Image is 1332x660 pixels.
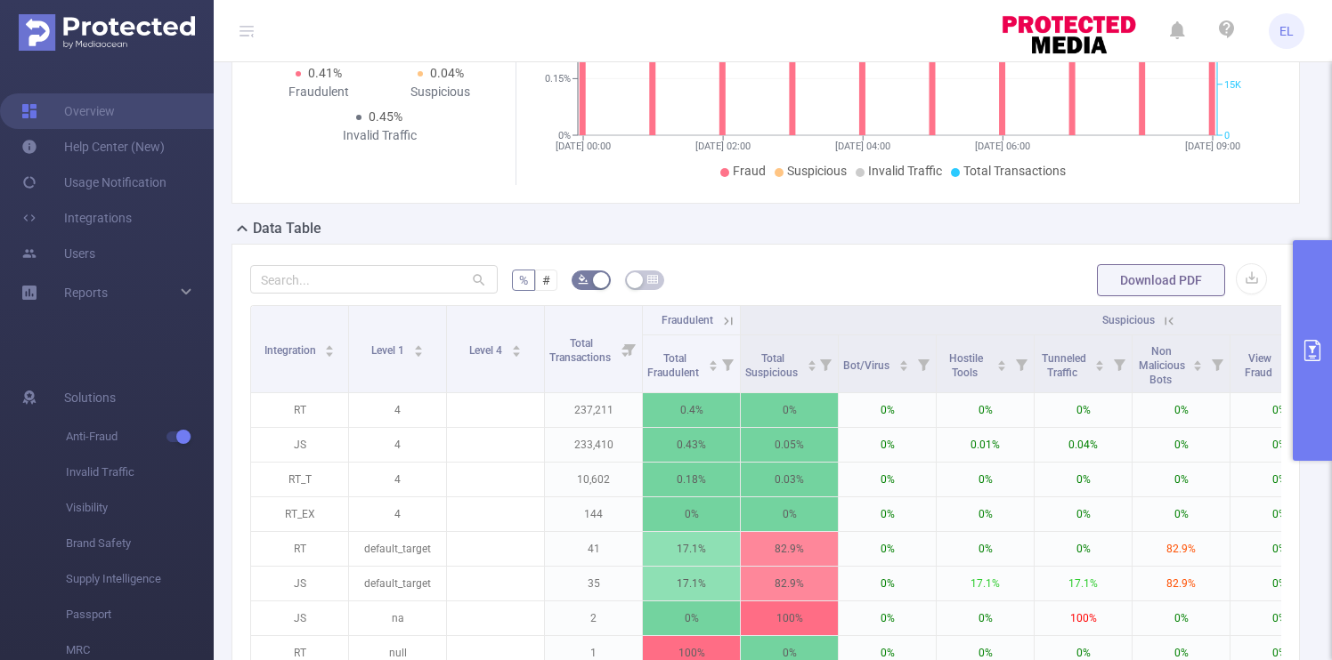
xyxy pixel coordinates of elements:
[511,342,521,348] i: icon: caret-up
[1133,497,1230,531] p: 0%
[21,165,166,200] a: Usage Notification
[1035,497,1132,531] p: 0%
[745,352,800,379] span: Total Suspicious
[733,164,766,178] span: Fraud
[545,497,642,531] p: 144
[66,526,214,561] span: Brand Safety
[253,218,321,239] h2: Data Table
[1230,567,1328,600] p: 0%
[1279,13,1294,49] span: EL
[898,364,908,369] i: icon: caret-down
[349,567,446,600] p: default_target
[1230,428,1328,462] p: 0%
[843,359,892,372] span: Bot/Virus
[1097,264,1225,296] button: Download PDF
[251,393,348,427] p: RT
[325,350,335,355] i: icon: caret-down
[708,364,718,369] i: icon: caret-down
[643,532,740,566] p: 17.1%
[807,358,816,363] i: icon: caret-up
[545,463,642,496] p: 10,602
[349,428,446,462] p: 4
[430,66,464,80] span: 0.04%
[251,428,348,462] p: JS
[1245,352,1275,379] span: View Fraud
[1192,358,1203,368] div: Sort
[325,342,335,348] i: icon: caret-up
[643,428,740,462] p: 0.43%
[1035,567,1132,600] p: 17.1%
[545,74,571,85] tspan: 0.15%
[413,342,423,348] i: icon: caret-up
[1133,393,1230,427] p: 0%
[257,83,379,101] div: Fraudulent
[708,358,718,363] i: icon: caret-up
[1193,364,1203,369] i: icon: caret-down
[1035,393,1132,427] p: 0%
[1133,567,1230,600] p: 82.9%
[349,532,446,566] p: default_target
[647,352,702,379] span: Total Fraudulent
[251,497,348,531] p: RT_EX
[1009,335,1034,392] i: Filter menu
[741,532,838,566] p: 82.9%
[695,141,751,152] tspan: [DATE] 02:00
[715,335,740,392] i: Filter menu
[264,344,319,357] span: Integration
[741,601,838,635] p: 100%
[545,532,642,566] p: 41
[997,364,1007,369] i: icon: caret-down
[1035,601,1132,635] p: 100%
[319,126,441,145] div: Invalid Traffic
[835,141,890,152] tspan: [DATE] 04:00
[787,164,847,178] span: Suspicious
[1107,335,1132,392] i: Filter menu
[839,463,936,496] p: 0%
[1133,428,1230,462] p: 0%
[21,200,132,236] a: Integrations
[741,567,838,600] p: 82.9%
[937,463,1034,496] p: 0%
[1193,358,1203,363] i: icon: caret-up
[251,601,348,635] p: JS
[1139,345,1185,386] span: Non Malicious Bots
[66,597,214,632] span: Passport
[937,567,1034,600] p: 17.1%
[369,109,402,124] span: 0.45%
[66,455,214,490] span: Invalid Traffic
[937,497,1034,531] p: 0%
[807,358,817,368] div: Sort
[643,393,740,427] p: 0.4%
[839,428,936,462] p: 0%
[839,497,936,531] p: 0%
[349,601,446,635] p: na
[741,463,838,496] p: 0.03%
[308,66,342,80] span: 0.41%
[1230,393,1328,427] p: 0%
[1133,463,1230,496] p: 0%
[519,273,528,287] span: %
[643,463,740,496] p: 0.18%
[996,358,1007,368] div: Sort
[511,350,521,355] i: icon: caret-down
[64,380,116,415] span: Solutions
[898,358,909,368] div: Sort
[643,497,740,531] p: 0%
[542,273,550,287] span: #
[1230,497,1328,531] p: 0%
[1230,601,1328,635] p: 0%
[898,358,908,363] i: icon: caret-up
[349,463,446,496] p: 4
[662,314,713,326] span: Fraudulent
[813,335,838,392] i: Filter menu
[839,393,936,427] p: 0%
[469,344,505,357] span: Level 4
[349,497,446,531] p: 4
[21,236,95,271] a: Users
[708,358,719,368] div: Sort
[1035,532,1132,566] p: 0%
[937,601,1034,635] p: 0%
[911,335,936,392] i: Filter menu
[545,567,642,600] p: 35
[413,350,423,355] i: icon: caret-down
